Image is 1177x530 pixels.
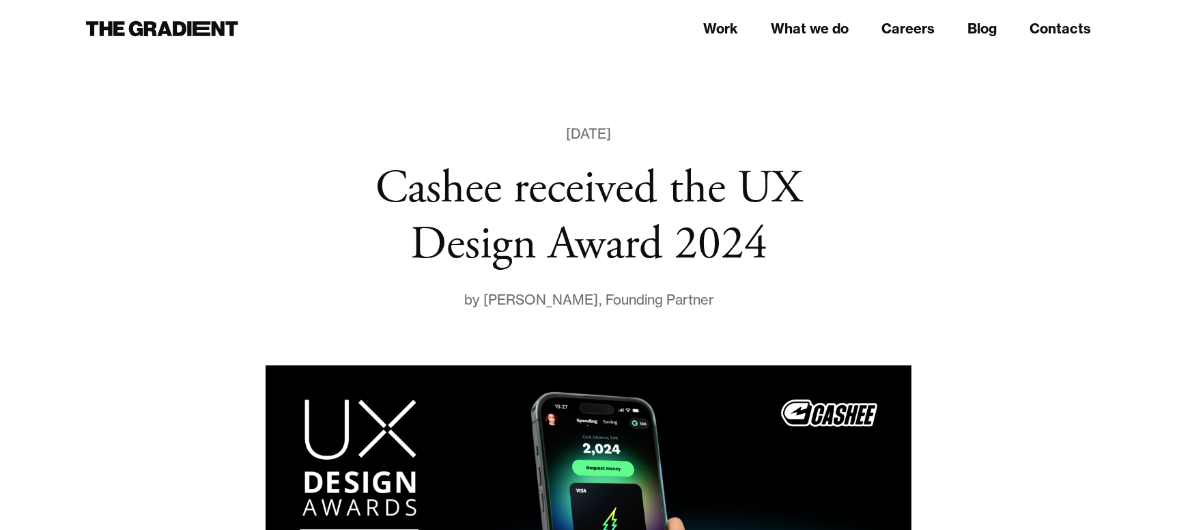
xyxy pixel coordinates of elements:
[344,161,833,273] h1: Cashee received the UX Design Award 2024
[967,18,997,39] a: Blog
[771,18,849,39] a: What we do
[703,18,738,39] a: Work
[1030,18,1091,39] a: Contacts
[464,289,483,311] div: by
[483,289,598,311] div: [PERSON_NAME]
[881,18,935,39] a: Careers
[598,289,606,311] div: ,
[566,123,611,145] div: [DATE]
[606,289,714,311] div: Founding Partner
